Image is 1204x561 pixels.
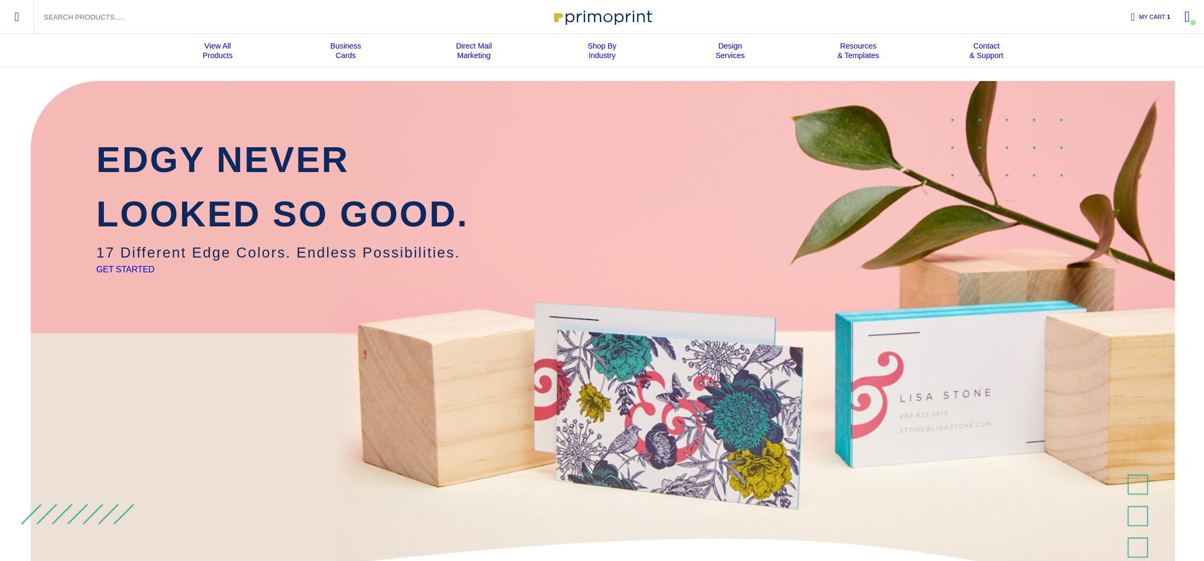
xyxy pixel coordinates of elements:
[538,40,666,50] span: Shop By
[666,40,794,50] span: Design
[97,242,508,263] span: 17 Different Edge Colors. Endless Possibilities.
[922,40,1050,50] span: Contact
[666,34,794,68] a: DesignServices
[154,40,282,50] span: View All
[549,5,655,28] img: Primoprint
[922,34,1050,68] a: Contact& Support
[97,133,508,187] p: EDGY NEVER
[794,40,922,50] span: Resources
[282,40,410,50] span: Business
[154,34,282,68] a: View AllProducts
[922,40,1050,59] div: & Support
[97,372,256,419] a: GET STARTED
[794,34,922,68] a: Resources& Templates
[43,11,146,23] input: SEARCH PRODUCTS.....
[538,34,666,68] a: Shop ByIndustry
[410,40,538,50] span: Direct Mail
[538,40,666,59] div: Industry
[97,187,508,242] p: LOOKED SO GOOD.
[154,40,282,59] div: Products
[410,40,538,59] div: Marketing
[1159,13,1162,21] span: 1
[1127,13,1157,22] span: MY CART
[794,40,922,59] div: & Templates
[282,34,410,68] a: BusinessCards
[410,34,538,68] a: Direct MailMarketing
[666,40,794,59] div: Services
[282,40,410,59] div: Cards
